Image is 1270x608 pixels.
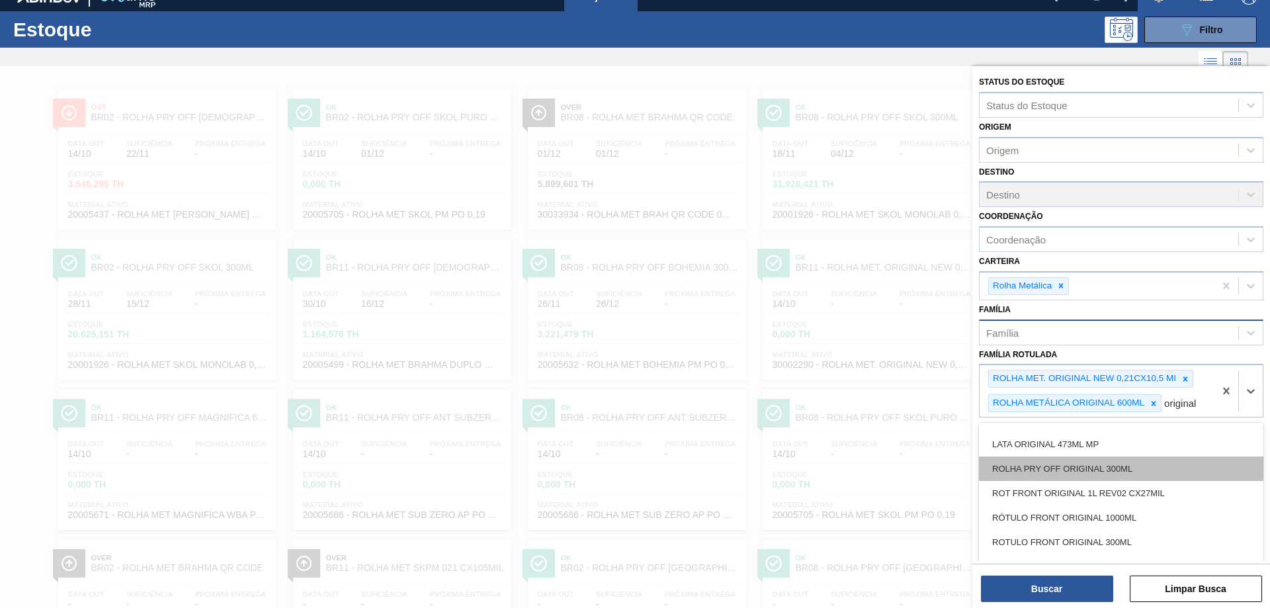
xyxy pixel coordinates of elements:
[986,144,1019,155] div: Origem
[979,530,1263,554] div: ROTULO FRONT ORIGINAL 300ML
[1223,51,1248,76] div: Visão em Cards
[1144,17,1257,43] button: Filtro
[979,505,1263,530] div: RÓTULO FRONT ORIGINAL 1000ML
[979,212,1043,221] label: Coordenação
[979,305,1011,314] label: Família
[989,278,1054,294] div: Rolha Metálica
[1200,24,1223,35] span: Filtro
[979,257,1020,266] label: Carteira
[979,456,1263,481] div: ROLHA PRY OFF ORIGINAL 300ML
[1199,51,1223,76] div: Visão em Lista
[979,167,1014,177] label: Destino
[986,327,1019,338] div: Família
[979,122,1011,132] label: Origem
[13,22,211,37] h1: Estoque
[979,432,1263,456] div: LATA ORIGINAL 473ML MP
[1105,17,1138,43] div: Pogramando: nenhum usuário selecionado
[979,554,1263,579] div: RÓTULO FRONT ORIGINAL 300ML
[986,234,1046,245] div: Coordenação
[986,99,1068,110] div: Status do Estoque
[989,370,1178,387] div: ROLHA MET. ORIGINAL NEW 0,21CX10,5 MI
[979,422,1045,431] label: Material ativo
[979,350,1057,359] label: Família Rotulada
[989,395,1146,412] div: ROLHA METÁLICA ORIGINAL 600ML
[979,77,1064,87] label: Status do Estoque
[979,481,1263,505] div: ROT FRONT ORIGINAL 1L REV02 CX27MIL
